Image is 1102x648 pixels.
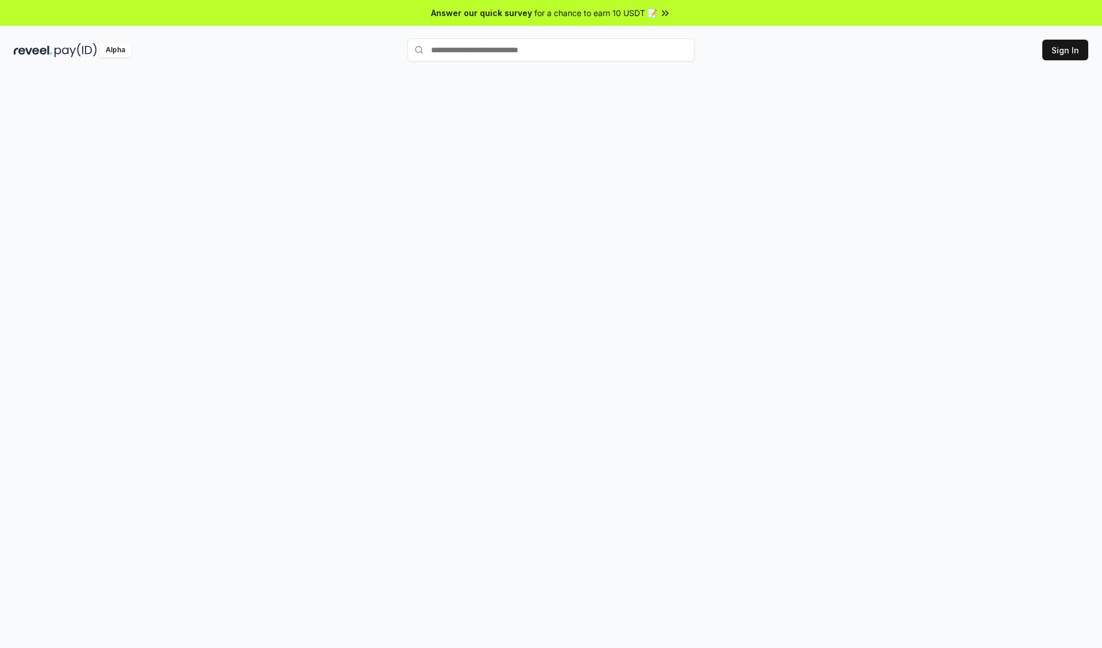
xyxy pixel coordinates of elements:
button: Sign In [1042,40,1088,60]
img: reveel_dark [14,43,52,57]
img: pay_id [55,43,97,57]
span: Answer our quick survey [431,7,532,19]
div: Alpha [99,43,131,57]
span: for a chance to earn 10 USDT 📝 [534,7,657,19]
